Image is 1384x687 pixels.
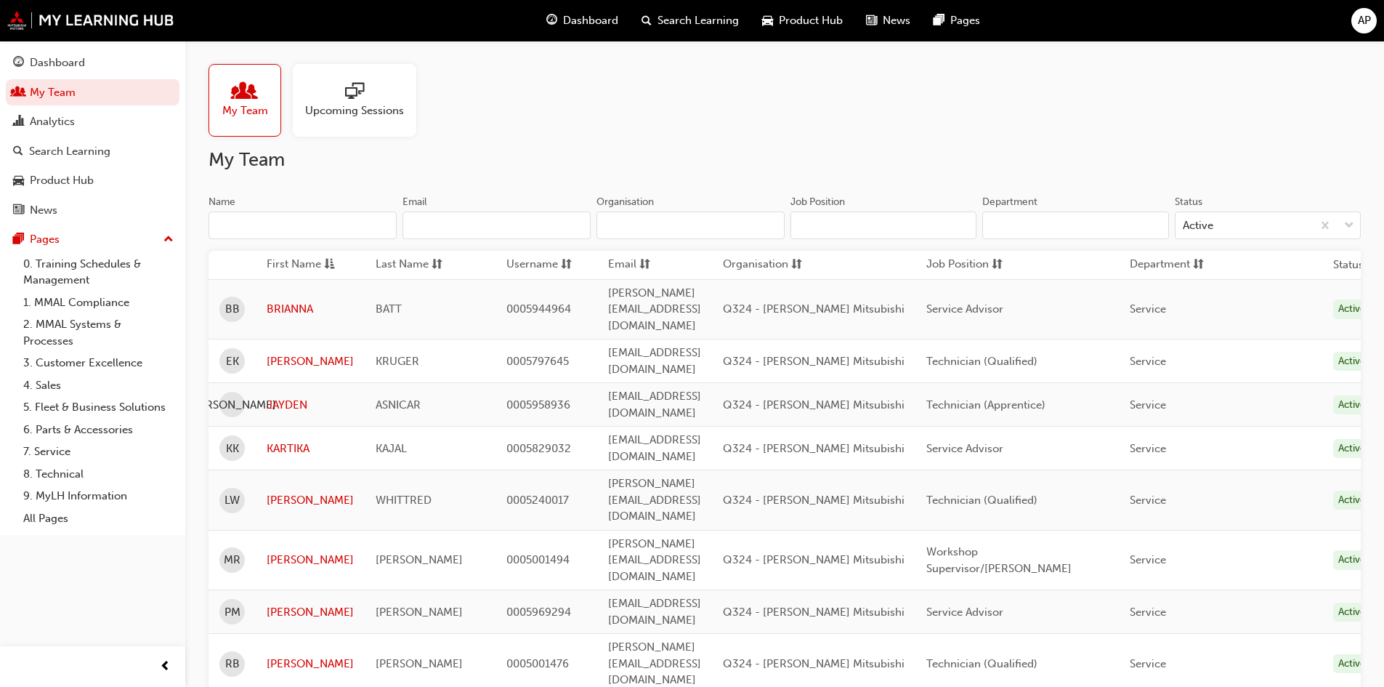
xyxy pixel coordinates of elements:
[267,256,321,274] span: First Name
[506,494,569,507] span: 0005240017
[6,138,179,165] a: Search Learning
[376,494,432,507] span: WHITTRED
[376,256,456,274] button: Last Namesorting-icon
[1333,439,1371,459] div: Active
[608,390,701,419] span: [EMAIL_ADDRESS][DOMAIN_NAME]
[209,64,293,137] a: My Team
[267,604,354,621] a: [PERSON_NAME]
[506,442,571,455] span: 0005829032
[723,398,905,411] span: Q324 - [PERSON_NAME] Mitsubishi
[402,212,591,239] input: Email
[750,6,854,36] a: car-iconProduct Hub
[723,553,905,566] span: Q324 - [PERSON_NAME] Mitsubishi
[1344,217,1354,236] span: down-icon
[596,195,654,209] div: Organisation
[608,537,701,583] span: [PERSON_NAME][EMAIL_ADDRESS][DOMAIN_NAME]
[723,442,905,455] span: Q324 - [PERSON_NAME] Mitsubishi
[630,6,750,36] a: search-iconSearch Learning
[235,82,254,103] span: people-icon
[791,256,802,274] span: sorting-icon
[376,398,421,411] span: ASNICAR
[209,212,397,239] input: Name
[160,658,171,676] span: prev-icon
[1333,300,1371,319] div: Active
[926,494,1037,507] span: Technician (Qualified)
[209,148,1361,172] h2: My Team
[561,256,572,274] span: sorting-icon
[1130,553,1166,566] span: Service
[1333,603,1371,622] div: Active
[17,419,179,441] a: 6. Parts & Accessories
[17,292,179,314] a: 1. MMAL Compliance
[596,212,785,239] input: Organisation
[222,103,268,119] span: My Team
[1333,257,1364,273] th: Status
[225,301,240,318] span: BB
[854,6,922,36] a: news-iconNews
[376,553,463,566] span: [PERSON_NAME]
[224,604,240,621] span: PM
[1130,355,1166,368] span: Service
[376,302,402,316] span: BATT
[723,302,905,316] span: Q324 - [PERSON_NAME] Mitsubishi
[926,545,1072,575] span: Workshop Supervisor/[PERSON_NAME]
[608,477,701,523] span: [PERSON_NAME][EMAIL_ADDRESS][DOMAIN_NAME]
[926,256,1006,274] button: Job Positionsorting-icon
[376,442,407,455] span: KAJAL
[1358,12,1371,29] span: AP
[1333,654,1371,674] div: Active
[7,11,174,30] a: mmal
[1333,491,1371,510] div: Active
[790,195,845,209] div: Job Position
[324,256,335,274] span: asc-icon
[17,485,179,507] a: 9. MyLH Information
[17,396,179,419] a: 5. Fleet & Business Solutions
[6,79,179,106] a: My Team
[432,256,442,274] span: sorting-icon
[267,353,354,370] a: [PERSON_NAME]
[30,202,57,219] div: News
[30,55,85,71] div: Dashboard
[345,82,364,103] span: sessionType_ONLINE_URL-icon
[982,195,1037,209] div: Department
[226,353,239,370] span: EK
[723,606,905,619] span: Q324 - [PERSON_NAME] Mitsubishi
[926,302,1003,316] span: Service Advisor
[30,231,60,248] div: Pages
[926,398,1045,411] span: Technician (Apprentice)
[17,352,179,374] a: 3. Customer Excellence
[13,233,24,246] span: pages-icon
[926,606,1003,619] span: Service Advisor
[305,103,404,119] span: Upcoming Sessions
[762,12,773,30] span: car-icon
[267,656,354,672] a: [PERSON_NAME]
[506,606,571,619] span: 0005969294
[883,12,910,29] span: News
[926,442,1003,455] span: Service Advisor
[6,108,179,135] a: Analytics
[639,256,650,274] span: sorting-icon
[189,397,276,414] span: [PERSON_NAME]
[376,256,429,274] span: Last Name
[1175,195,1202,209] div: Status
[6,226,179,253] button: Pages
[1183,217,1213,234] div: Active
[1130,302,1166,316] span: Service
[608,433,701,463] span: [EMAIL_ADDRESS][DOMAIN_NAME]
[535,6,630,36] a: guage-iconDashboard
[608,256,688,274] button: Emailsorting-icon
[6,167,179,194] a: Product Hub
[506,256,558,274] span: Username
[608,346,701,376] span: [EMAIL_ADDRESS][DOMAIN_NAME]
[267,256,347,274] button: First Nameasc-icon
[6,49,179,76] a: Dashboard
[1130,657,1166,670] span: Service
[1130,398,1166,411] span: Service
[506,657,569,670] span: 0005001476
[13,174,24,188] span: car-icon
[506,302,571,316] span: 0005944964
[1130,442,1166,455] span: Service
[1333,352,1371,371] div: Active
[376,606,463,619] span: [PERSON_NAME]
